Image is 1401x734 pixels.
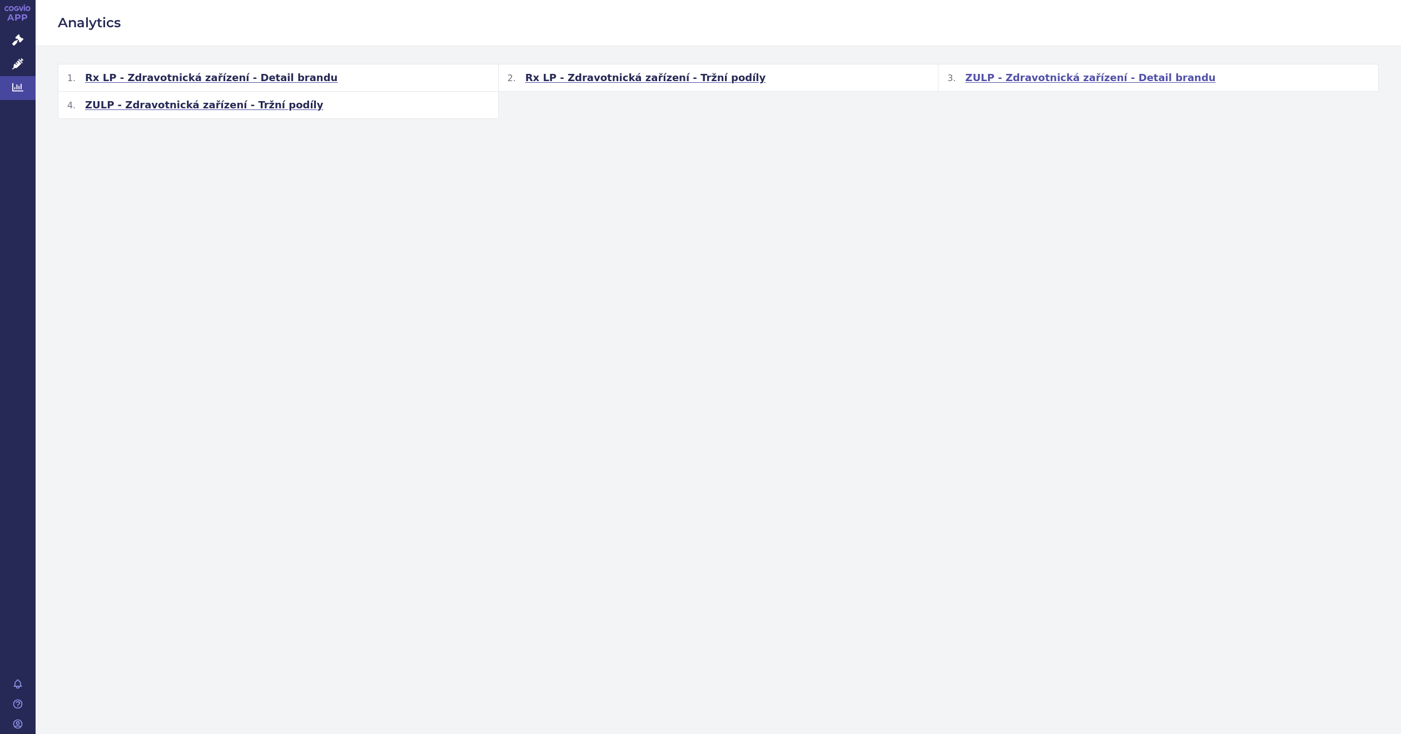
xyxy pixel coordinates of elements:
[965,71,1215,84] span: ZULP - Zdravotnická zařízení - Detail brandu
[85,98,324,112] span: ZULP - Zdravotnická zařízení - Tržní podíly
[938,64,1379,92] button: ZULP - Zdravotnická zařízení - Detail brandu
[58,13,1379,32] h2: Analytics
[58,92,499,119] button: ZULP - Zdravotnická zařízení - Tržní podíly
[58,64,499,92] button: Rx LP - Zdravotnická zařízení - Detail brandu
[499,64,939,92] button: Rx LP - Zdravotnická zařízení - Tržní podíly
[85,71,337,84] span: Rx LP - Zdravotnická zařízení - Detail brandu
[525,71,766,84] span: Rx LP - Zdravotnická zařízení - Tržní podíly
